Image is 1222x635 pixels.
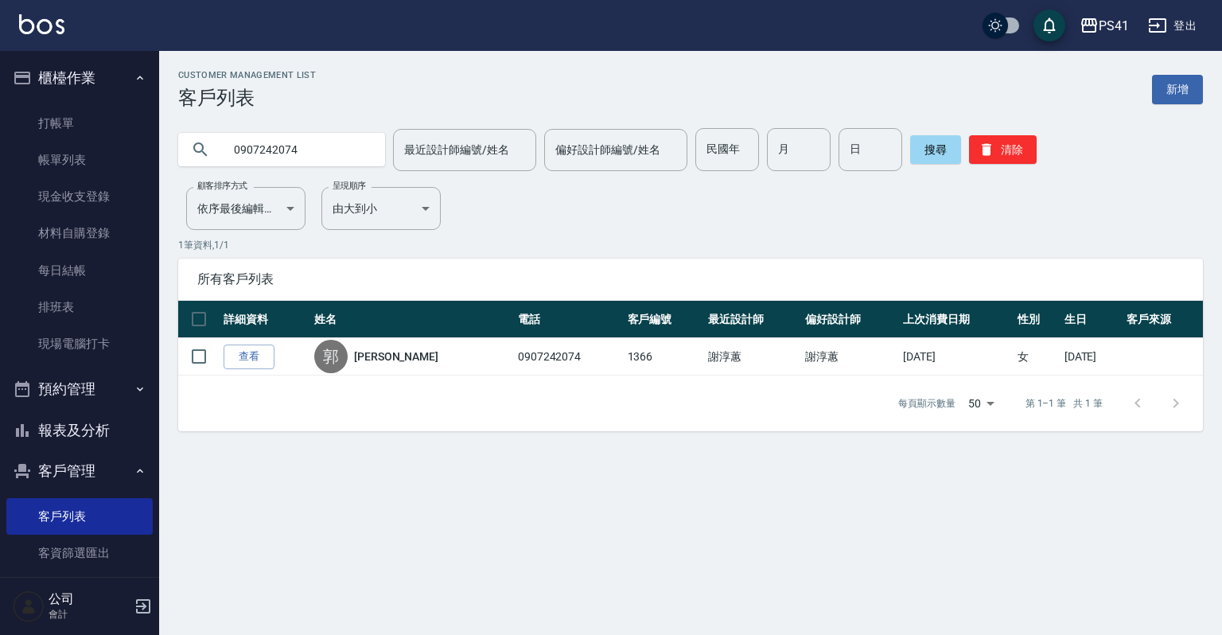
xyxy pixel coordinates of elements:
[969,135,1037,164] button: 清除
[801,338,899,376] td: 謝淳蕙
[354,349,438,364] a: [PERSON_NAME]
[197,271,1184,287] span: 所有客戶列表
[224,345,274,369] a: 查看
[898,396,955,411] p: 每頁顯示數量
[197,180,247,192] label: 顧客排序方式
[333,180,366,192] label: 呈現順序
[6,289,153,325] a: 排班表
[6,57,153,99] button: 櫃檯作業
[223,128,372,171] input: 搜尋關鍵字
[1073,10,1135,42] button: PS41
[6,105,153,142] a: 打帳單
[704,301,802,338] th: 最近設計師
[6,215,153,251] a: 材料自購登錄
[6,571,153,608] a: 卡券管理
[1025,396,1103,411] p: 第 1–1 筆 共 1 筆
[178,70,316,80] h2: Customer Management List
[6,535,153,571] a: 客資篩選匯出
[6,178,153,215] a: 現金收支登錄
[624,338,704,376] td: 1366
[1060,301,1123,338] th: 生日
[899,301,1014,338] th: 上次消費日期
[19,14,64,34] img: Logo
[186,187,305,230] div: 依序最後編輯時間
[1099,16,1129,36] div: PS41
[1152,75,1203,104] a: 新增
[624,301,704,338] th: 客戶編號
[1033,10,1065,41] button: save
[321,187,441,230] div: 由大到小
[514,338,624,376] td: 0907242074
[899,338,1014,376] td: [DATE]
[6,142,153,178] a: 帳單列表
[178,238,1203,252] p: 1 筆資料, 1 / 1
[1014,338,1060,376] td: 女
[962,382,1000,425] div: 50
[220,301,310,338] th: 詳細資料
[801,301,899,338] th: 偏好設計師
[514,301,624,338] th: 電話
[1123,301,1203,338] th: 客戶來源
[1060,338,1123,376] td: [DATE]
[6,498,153,535] a: 客戶列表
[310,301,514,338] th: 姓名
[1142,11,1203,41] button: 登出
[314,340,348,373] div: 郭
[6,450,153,492] button: 客戶管理
[6,410,153,451] button: 報表及分析
[13,590,45,622] img: Person
[49,607,130,621] p: 會計
[6,325,153,362] a: 現場電腦打卡
[6,252,153,289] a: 每日結帳
[6,368,153,410] button: 預約管理
[49,591,130,607] h5: 公司
[1014,301,1060,338] th: 性別
[910,135,961,164] button: 搜尋
[178,87,316,109] h3: 客戶列表
[704,338,802,376] td: 謝淳蕙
